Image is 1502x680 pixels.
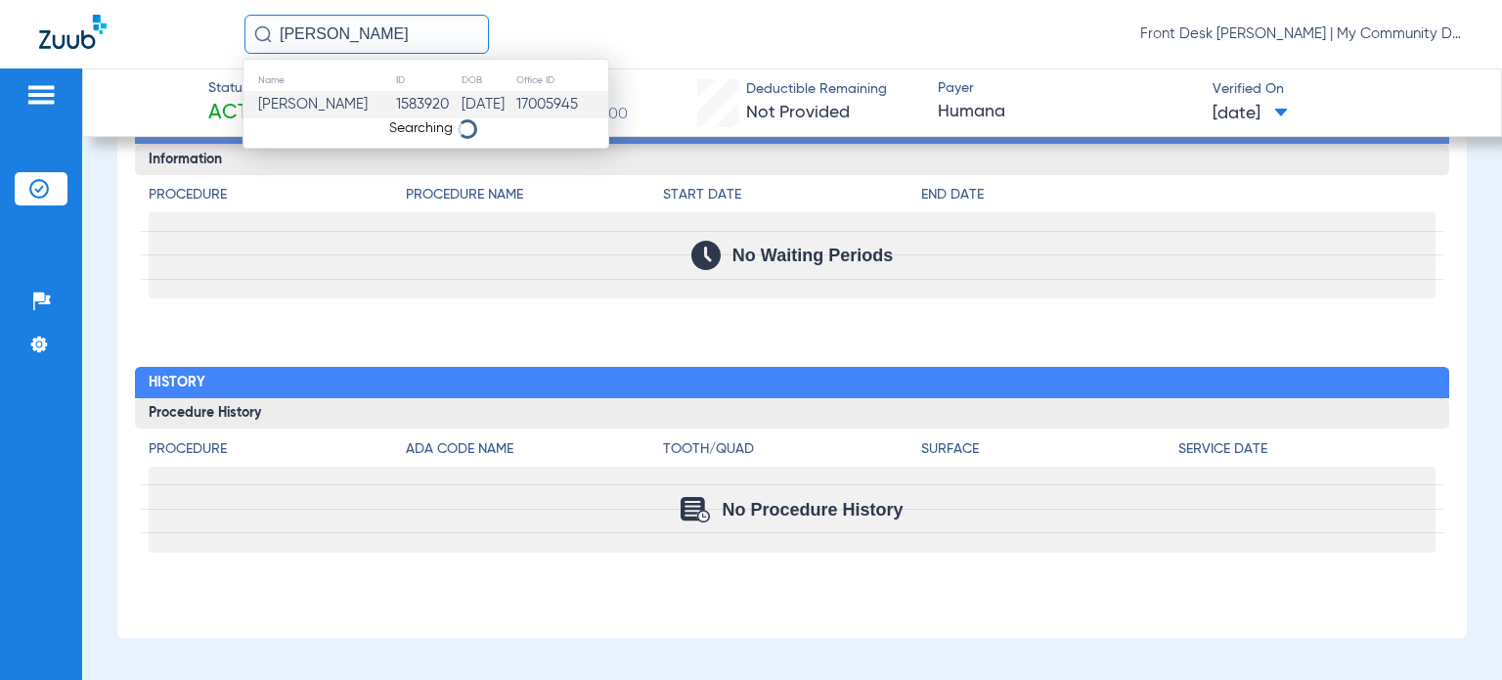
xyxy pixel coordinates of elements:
span: No Procedure History [722,500,903,520]
img: Calendar [681,497,710,522]
th: DOB [461,69,515,91]
iframe: Chat Widget [1404,586,1502,680]
app-breakdown-title: Procedure [149,185,406,212]
input: Search for patients [244,15,489,54]
img: Calendar [691,241,721,270]
img: hamburger-icon [25,83,57,107]
th: Office ID [515,69,608,91]
span: Active [208,100,277,127]
h4: Procedure [149,185,406,205]
app-breakdown-title: End Date [921,185,1436,212]
app-breakdown-title: Start Date [663,185,920,212]
span: No Waiting Periods [732,246,893,265]
h4: ADA Code Name [406,439,663,460]
span: Searching [389,121,453,135]
h4: Surface [921,439,1178,460]
th: Name [243,69,395,91]
h4: Start Date [663,185,920,205]
span: Status [208,78,277,99]
th: ID [395,69,462,91]
app-breakdown-title: Procedure [149,439,406,467]
h4: Procedure Name [406,185,663,205]
app-breakdown-title: ADA Code Name [406,439,663,467]
h3: Procedure History [135,398,1449,430]
span: Verified On [1213,79,1470,100]
td: 17005945 [515,91,608,118]
h2: History [135,367,1449,398]
h3: Information [135,144,1449,175]
td: [DATE] [461,91,515,118]
span: Deductible Remaining [746,79,887,100]
app-breakdown-title: Surface [921,439,1178,467]
h4: End Date [921,185,1436,205]
app-breakdown-title: Service Date [1178,439,1436,467]
span: Humana [938,100,1195,124]
img: Zuub Logo [39,15,107,49]
app-breakdown-title: Procedure Name [406,185,663,212]
span: Front Desk [PERSON_NAME] | My Community Dental Centers [1140,24,1463,44]
img: Search Icon [254,25,272,43]
app-breakdown-title: Tooth/Quad [663,439,920,467]
h4: Service Date [1178,439,1436,460]
span: Not Provided [746,104,850,121]
span: Payer [938,78,1195,99]
span: [DATE] [1213,102,1288,126]
span: [PERSON_NAME] [258,97,368,112]
td: 1583920 [395,91,462,118]
h4: Tooth/Quad [663,439,920,460]
h4: Procedure [149,439,406,460]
